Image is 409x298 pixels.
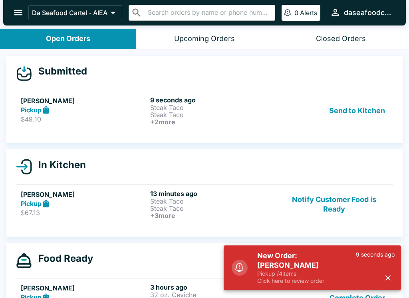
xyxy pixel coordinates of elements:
p: Steak Taco [150,205,276,212]
a: [PERSON_NAME]Pickup$49.109 seconds agoSteak TacoSteak Taco+2moreSend to Kitchen [16,91,393,130]
h6: 13 minutes ago [150,190,276,198]
h4: Submitted [32,65,87,77]
p: Alerts [300,9,317,17]
p: Steak Taco [150,111,276,118]
h6: 9 seconds ago [150,96,276,104]
button: Send to Kitchen [326,96,388,125]
a: [PERSON_NAME]Pickup$67.1313 minutes agoSteak TacoSteak Taco+3moreNotify Customer Food is Ready [16,184,393,224]
p: Steak Taco [150,104,276,111]
div: daseafoodcartel [344,8,393,18]
div: Closed Orders [316,34,366,43]
button: Da Seafood Cartel - AIEA [28,5,122,20]
p: Click here to review order [257,277,356,284]
div: Upcoming Orders [174,34,235,43]
p: 9 seconds ago [356,251,395,258]
button: Notify Customer Food is Ready [280,190,388,219]
strong: Pickup [21,200,42,208]
h4: In Kitchen [32,159,86,171]
h6: + 2 more [150,118,276,125]
h5: [PERSON_NAME] [21,283,147,293]
p: Da Seafood Cartel - AIEA [32,9,107,17]
input: Search orders by name or phone number [145,7,272,18]
button: open drawer [8,2,28,23]
div: Open Orders [46,34,90,43]
h5: [PERSON_NAME] [21,190,147,199]
p: Pickup / 4 items [257,270,356,277]
p: $49.10 [21,115,147,123]
h6: + 3 more [150,212,276,219]
p: Steak Taco [150,198,276,205]
h5: New Order: [PERSON_NAME] [257,251,356,270]
h5: [PERSON_NAME] [21,96,147,106]
p: $67.13 [21,209,147,217]
p: 0 [294,9,298,17]
h4: Food Ready [32,253,93,265]
button: daseafoodcartel [327,4,396,21]
h6: 3 hours ago [150,283,276,291]
strong: Pickup [21,106,42,114]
